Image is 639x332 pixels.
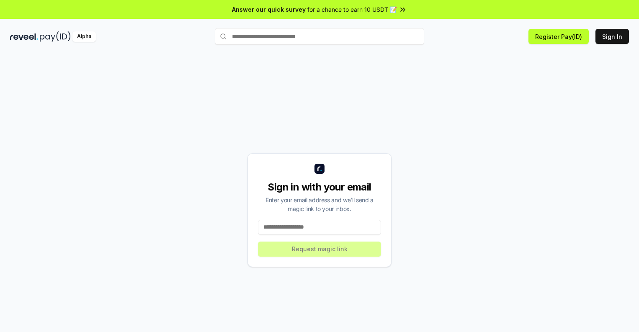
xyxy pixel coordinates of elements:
div: Sign in with your email [258,180,381,194]
div: Enter your email address and we’ll send a magic link to your inbox. [258,196,381,213]
span: for a chance to earn 10 USDT 📝 [307,5,397,14]
button: Register Pay(ID) [528,29,589,44]
img: logo_small [314,164,325,174]
button: Sign In [595,29,629,44]
img: pay_id [40,31,71,42]
div: Alpha [72,31,96,42]
img: reveel_dark [10,31,38,42]
span: Answer our quick survey [232,5,306,14]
